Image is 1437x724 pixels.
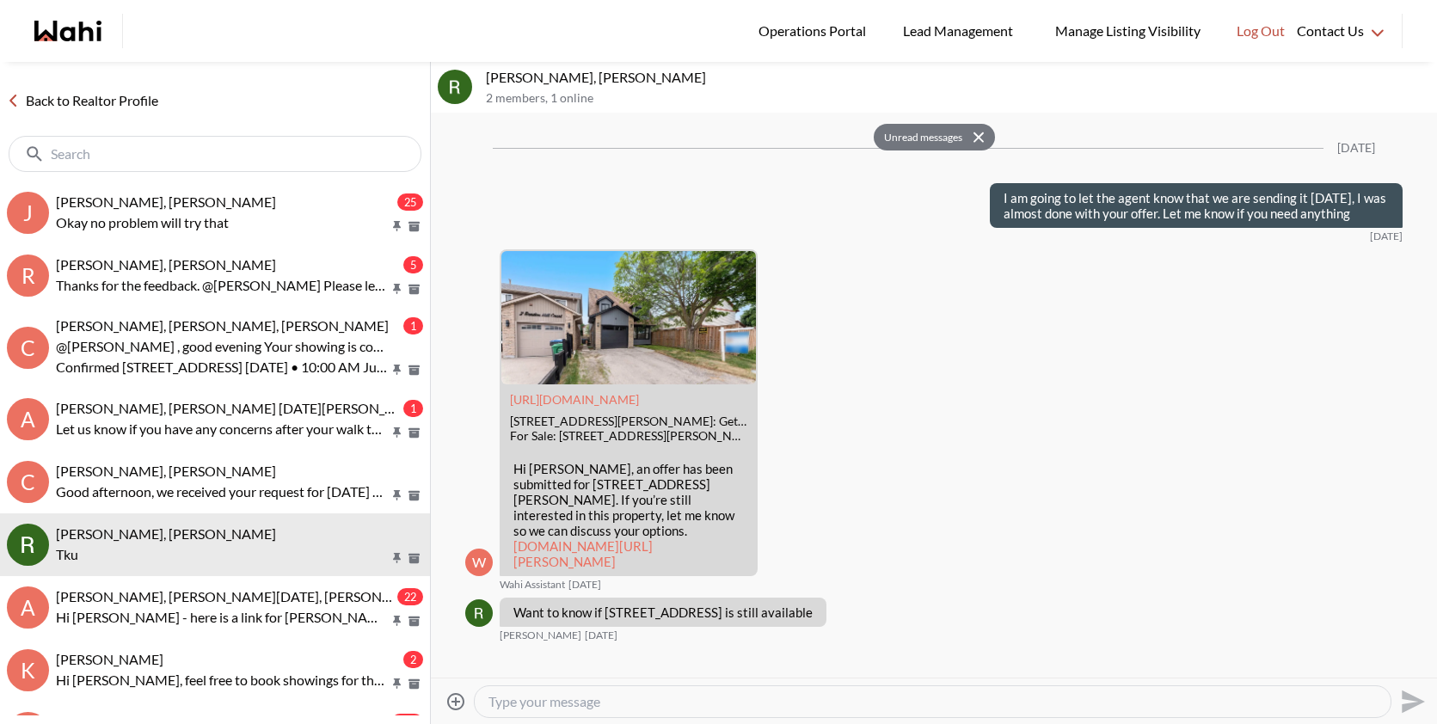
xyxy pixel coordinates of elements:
[390,426,405,440] button: Pin
[390,614,405,629] button: Pin
[465,549,493,576] div: W
[56,336,389,357] p: @[PERSON_NAME] , good evening Your showing is confirmed
[56,193,276,210] span: [PERSON_NAME], [PERSON_NAME]
[390,363,405,377] button: Pin
[56,588,657,604] span: [PERSON_NAME], [PERSON_NAME][DATE], [PERSON_NAME], [PERSON_NAME], [PERSON_NAME]
[1337,141,1375,156] div: [DATE]
[500,629,581,642] span: [PERSON_NAME]
[7,327,49,369] div: C
[7,461,49,503] div: C
[1004,190,1389,221] p: I am going to let the agent know that we are sending it [DATE], I was almost done with your offer...
[405,677,423,691] button: Archive
[390,219,405,234] button: Pin
[585,629,617,642] time: 2025-08-01T02:38:55.866Z
[510,429,747,444] div: For Sale: [STREET_ADDRESS][PERSON_NAME] Detached with $8.0K Cashback through Wahi Cashback. View ...
[56,212,389,233] p: Okay no problem will try that
[405,488,423,503] button: Archive
[56,544,389,565] p: Tku
[405,282,423,297] button: Archive
[7,398,49,440] div: A
[486,91,1430,106] p: 2 members , 1 online
[403,651,423,668] div: 2
[510,392,639,407] a: Attachment
[438,70,472,104] img: R
[56,463,276,479] span: [PERSON_NAME], [PERSON_NAME]
[510,414,747,429] div: [STREET_ADDRESS][PERSON_NAME]: Get $8K Cashback | Wahi
[390,551,405,566] button: Pin
[513,538,653,569] a: [DOMAIN_NAME][URL][PERSON_NAME]
[7,649,49,691] div: K
[874,124,967,151] button: Unread messages
[903,20,1019,42] span: Lead Management
[56,607,389,628] p: Hi [PERSON_NAME] - here is a link for [PERSON_NAME] calendar so you can book in a time to speak w...
[7,192,49,234] div: J
[500,578,565,592] span: Wahi Assistant
[390,282,405,297] button: Pin
[56,317,389,334] span: [PERSON_NAME], [PERSON_NAME], [PERSON_NAME]
[390,677,405,691] button: Pin
[1050,20,1206,42] span: Manage Listing Visibility
[7,524,49,566] img: R
[7,524,49,566] div: Rita Kukendran, Behnam
[501,251,756,384] img: 4 Borden Hill Crt, Brampton, ON: Get $8K Cashback | Wahi
[56,525,276,542] span: [PERSON_NAME], [PERSON_NAME]
[403,400,423,417] div: 1
[397,193,423,211] div: 25
[56,482,389,502] p: Good afternoon, we received your request for [DATE] 9:00 a.m. The seller has asked that showings ...
[56,419,389,439] p: Let us know if you have any concerns after your walk through and we can assist you in whatever wa...
[405,426,423,440] button: Archive
[34,21,101,41] a: Wahi homepage
[403,256,423,273] div: 5
[488,693,1377,710] textarea: Type your message
[56,357,389,377] p: Confirmed [STREET_ADDRESS] [DATE] • 10:00 AM Just a quick fyi I have requested property manager t...
[405,363,423,377] button: Archive
[403,317,423,334] div: 1
[513,604,813,620] p: Want to know if [STREET_ADDRESS] is still available
[486,69,1430,86] p: [PERSON_NAME], [PERSON_NAME]
[7,586,49,629] div: A
[7,255,49,297] div: R
[405,551,423,566] button: Archive
[1391,682,1430,721] button: Send
[465,599,493,627] img: R
[438,70,472,104] div: Rita Kukendran, Behnam
[513,461,744,569] p: Hi [PERSON_NAME], an offer has been submitted for [STREET_ADDRESS][PERSON_NAME]. If you’re still ...
[568,578,601,592] time: 2025-07-31T23:31:13.742Z
[405,219,423,234] button: Archive
[51,145,383,163] input: Search
[758,20,872,42] span: Operations Portal
[1337,677,1375,691] div: [DATE]
[56,256,276,273] span: [PERSON_NAME], [PERSON_NAME]
[390,488,405,503] button: Pin
[56,670,389,690] p: Hi [PERSON_NAME], feel free to book showings for these properties as per your convenience and we ...
[56,275,389,296] p: Thanks for the feedback. @[PERSON_NAME] Please let us know if you have any other questions. Thanks
[56,651,163,667] span: [PERSON_NAME]
[1237,20,1285,42] span: Log Out
[1370,230,1403,243] time: 2025-07-31T22:25:33.490Z
[405,614,423,629] button: Archive
[397,588,423,605] div: 22
[465,599,493,627] div: Rita Kukendran
[56,400,542,416] span: [PERSON_NAME], [PERSON_NAME] [DATE][PERSON_NAME], [PERSON_NAME]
